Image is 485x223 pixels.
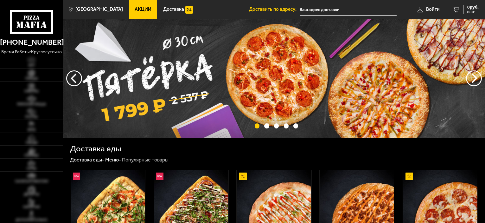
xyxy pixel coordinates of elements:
[466,70,482,86] button: предыдущий
[293,123,298,128] button: точки переключения
[135,7,151,12] span: Акции
[239,173,247,180] img: Акционный
[300,4,397,16] input: Ваш адрес доставки
[249,7,300,12] span: Доставить по адресу:
[274,123,279,128] button: точки переключения
[426,7,440,12] span: Войти
[185,6,193,14] img: 15daf4d41897b9f0e9f617042186c801.svg
[255,123,259,128] button: точки переключения
[70,157,104,163] a: Доставка еды-
[70,145,121,153] h1: Доставка еды
[73,173,80,180] img: Новинка
[156,173,163,180] img: Новинка
[467,10,479,14] span: 0 шт.
[66,70,82,86] button: следующий
[75,7,123,12] span: [GEOGRAPHIC_DATA]
[163,7,184,12] span: Доставка
[467,5,479,10] span: 0 руб.
[405,173,413,180] img: Акционный
[105,157,121,163] a: Меню-
[122,157,169,163] div: Популярные товары
[264,123,269,128] button: точки переключения
[284,123,289,128] button: точки переключения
